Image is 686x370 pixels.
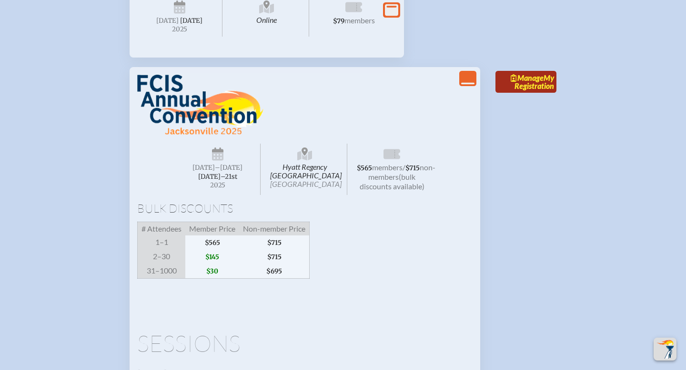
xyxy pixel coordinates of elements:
[405,164,420,172] span: $715
[333,17,344,25] span: $79
[138,222,186,236] span: # Attendees
[183,182,252,189] span: 2025
[270,179,342,188] span: [GEOGRAPHIC_DATA]
[357,164,372,172] span: $565
[656,340,675,359] img: To the top
[372,163,403,172] span: members
[262,144,348,195] span: Hyatt Regency [GEOGRAPHIC_DATA]
[138,235,186,250] span: 1–1
[344,16,375,25] span: members
[185,222,239,236] span: Member Price
[360,172,424,191] span: (bulk discounts available)
[185,264,239,279] span: $30
[185,235,239,250] span: $565
[239,235,310,250] span: $715
[654,338,676,360] button: Scroll Top
[137,332,473,355] h1: Sessions
[137,75,263,136] img: FCIS Convention 2025
[192,164,215,172] span: [DATE]
[239,250,310,264] span: $715
[239,222,310,236] span: Non-member Price
[495,71,556,93] a: ManageMy Registration
[137,203,473,214] h1: Bulk Discounts
[239,264,310,279] span: $695
[215,164,242,172] span: –[DATE]
[198,173,237,181] span: [DATE]–⁠21st
[156,17,179,25] span: [DATE]
[180,17,202,25] span: [DATE]
[511,73,544,82] span: Manage
[368,163,435,181] span: non-members
[138,264,186,279] span: 31–1000
[145,26,214,33] span: 2025
[185,250,239,264] span: $145
[403,163,405,172] span: /
[138,250,186,264] span: 2–30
